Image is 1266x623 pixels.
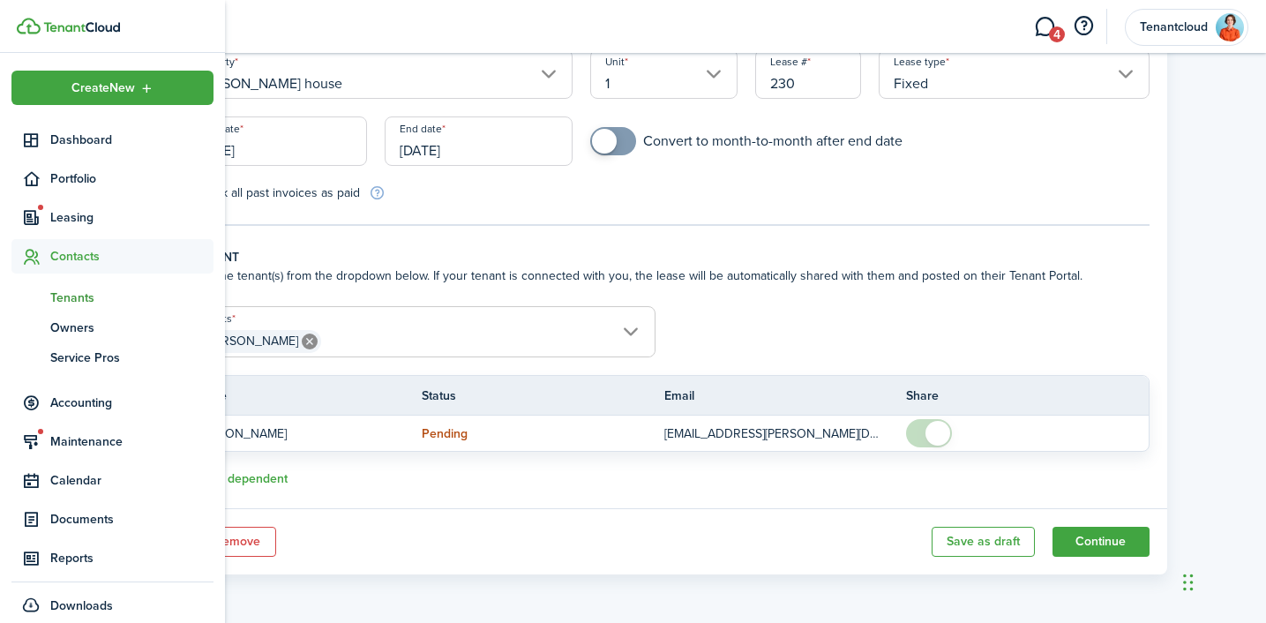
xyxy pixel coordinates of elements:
[1138,21,1209,34] span: Tenantcloud
[50,471,213,490] span: Calendar
[906,387,1149,405] th: Share
[664,424,880,443] p: [EMAIL_ADDRESS][PERSON_NAME][DOMAIN_NAME]
[50,131,213,149] span: Dashboard
[11,123,213,157] a: Dashboard
[179,469,288,490] button: Add dependent
[50,169,213,188] span: Portfolio
[11,312,213,342] a: Owners
[422,387,664,405] th: Status
[50,319,213,337] span: Owners
[932,527,1035,557] button: Save as draft
[11,282,213,312] a: Tenants
[50,432,213,451] span: Maintenance
[50,510,213,529] span: Documents
[179,186,360,200] label: Mark all past invoices as paid
[50,394,213,412] span: Accounting
[385,116,573,166] input: mm/dd/yyyy
[1068,11,1098,41] button: Open resource center
[1053,527,1150,557] button: Continue
[11,342,213,372] a: Service Pros
[1028,4,1061,49] a: Messaging
[50,247,213,266] span: Contacts
[50,597,113,615] span: Downloads
[11,71,213,105] button: Open menu
[179,248,1150,266] wizard-step-header-title: Resident
[50,349,213,367] span: Service Pros
[1049,26,1065,42] span: 4
[50,549,213,567] span: Reports
[180,387,423,405] th: Name
[179,527,276,557] button: Remove
[664,387,907,405] th: Email
[50,289,213,307] span: Tenants
[1216,13,1244,41] img: Tenantcloud
[1178,538,1266,623] iframe: Chat Widget
[71,82,135,94] span: Create New
[179,49,573,99] input: Select a property
[43,22,120,33] img: TenantCloud
[11,541,213,575] a: Reports
[205,332,298,350] span: [PERSON_NAME]
[179,266,1150,285] wizard-step-header-description: Select the tenant(s) from the dropdown below. If your tenant is connected with you, the lease wil...
[17,18,41,34] img: TenantCloud
[50,208,213,227] span: Leasing
[193,424,396,443] p: [PERSON_NAME]
[590,49,738,99] input: Select a unit
[1183,556,1194,609] div: Drag
[179,116,367,166] input: mm/dd/yyyy
[422,427,468,441] status: Pending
